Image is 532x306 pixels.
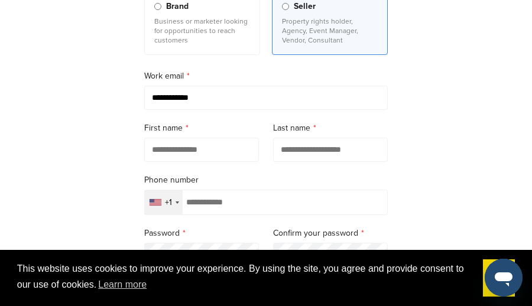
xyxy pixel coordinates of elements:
[145,190,183,214] div: Selected country
[96,276,148,294] a: learn more about cookies
[165,198,172,207] div: +1
[154,17,250,45] p: Business or marketer looking for opportunities to reach customers
[144,122,259,135] label: First name
[273,122,388,135] label: Last name
[144,174,388,187] label: Phone number
[282,3,289,10] input: Seller Property rights holder, Agency, Event Manager, Vendor, Consultant
[17,262,473,294] span: This website uses cookies to improve your experience. By using the site, you agree and provide co...
[483,259,515,297] a: dismiss cookie message
[485,259,523,297] iframe: Knop om het berichtenvenster te openen
[154,3,161,10] input: Brand Business or marketer looking for opportunities to reach customers
[282,17,378,45] p: Property rights holder, Agency, Event Manager, Vendor, Consultant
[144,70,388,83] label: Work email
[144,227,259,240] label: Password
[273,227,388,240] label: Confirm your password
